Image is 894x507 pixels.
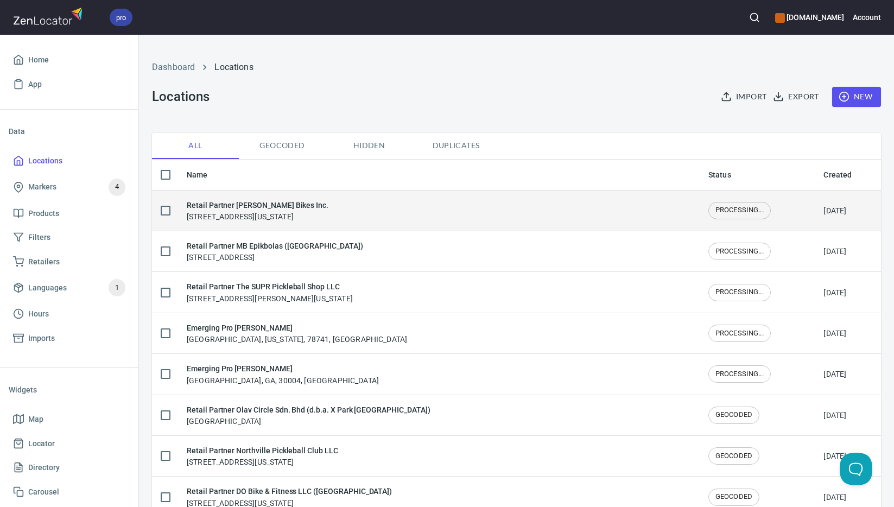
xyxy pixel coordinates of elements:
h6: Emerging Pro [PERSON_NAME] [187,363,379,375]
span: GEOCODED [709,492,759,502]
th: Created [815,160,881,191]
h6: Account [853,11,881,23]
a: Locations [9,149,130,173]
div: [STREET_ADDRESS][PERSON_NAME][US_STATE] [187,281,353,303]
a: Imports [9,326,130,351]
span: 1 [109,282,125,294]
div: [DATE] [823,451,846,461]
div: [STREET_ADDRESS][US_STATE] [187,199,328,222]
span: PROCESSING... [709,205,770,216]
button: Search [743,5,766,29]
div: [DATE] [823,328,846,339]
span: Languages [28,281,67,295]
div: [DATE] [823,287,846,298]
a: Retailers [9,250,130,274]
span: Map [28,413,43,426]
span: GEOCODED [709,410,759,420]
span: Retailers [28,255,60,269]
h6: Retail Partner Northville Pickleball Club LLC [187,445,338,457]
span: PROCESSING... [709,369,770,379]
h6: Emerging Pro [PERSON_NAME] [187,322,407,334]
div: [GEOGRAPHIC_DATA] [187,404,430,427]
li: Data [9,118,130,144]
img: zenlocator [13,4,86,28]
a: Directory [9,455,130,480]
span: Import [723,90,766,104]
span: Products [28,207,59,220]
button: color-CE600E [775,13,785,23]
iframe: Help Scout Beacon - Open [840,453,872,485]
a: Locations [214,62,253,72]
a: Map [9,407,130,432]
button: Export [771,87,823,107]
span: Markers [28,180,56,194]
li: Widgets [9,377,130,403]
span: 4 [109,181,125,193]
h6: Retail Partner [PERSON_NAME] Bikes Inc. [187,199,328,211]
nav: breadcrumb [152,61,881,74]
span: Filters [28,231,50,244]
div: [STREET_ADDRESS][US_STATE] [187,445,338,467]
a: Filters [9,225,130,250]
span: Locations [28,154,62,168]
span: Home [28,53,49,67]
div: [DATE] [823,492,846,503]
button: Import [719,87,771,107]
div: Manage your apps [775,5,844,29]
a: Products [9,201,130,226]
h6: [DOMAIN_NAME] [775,11,844,23]
span: Export [775,90,819,104]
a: Markers4 [9,173,130,201]
div: [DATE] [823,410,846,421]
th: Name [178,160,700,191]
div: [DATE] [823,246,846,257]
span: PROCESSING... [709,328,770,339]
a: Hours [9,302,130,326]
a: Dashboard [152,62,195,72]
a: Home [9,48,130,72]
span: PROCESSING... [709,287,770,297]
span: All [158,139,232,153]
h3: Locations [152,89,209,104]
div: [GEOGRAPHIC_DATA], [US_STATE], 78741, [GEOGRAPHIC_DATA] [187,322,407,345]
span: PROCESSING... [709,246,770,257]
a: Locator [9,432,130,456]
h6: Retail Partner The SUPR Pickleball Shop LLC [187,281,353,293]
span: Hours [28,307,49,321]
span: New [841,90,872,104]
div: pro [110,9,132,26]
th: Status [700,160,815,191]
a: App [9,72,130,97]
h6: Retail Partner DO Bike & Fitness LLC ([GEOGRAPHIC_DATA]) [187,485,392,497]
a: Carousel [9,480,130,504]
button: New [832,87,881,107]
a: Languages1 [9,274,130,302]
span: Hidden [332,139,406,153]
h6: Retail Partner Olav Circle Sdn. Bhd (d.b.a. X Park [GEOGRAPHIC_DATA]) [187,404,430,416]
span: Imports [28,332,55,345]
span: Locator [28,437,55,451]
div: [GEOGRAPHIC_DATA], GA, 30004, [GEOGRAPHIC_DATA] [187,363,379,385]
span: pro [110,12,132,23]
div: [DATE] [823,369,846,379]
div: [STREET_ADDRESS] [187,240,363,263]
div: [DATE] [823,205,846,216]
span: Carousel [28,485,59,499]
button: Account [853,5,881,29]
span: App [28,78,42,91]
span: GEOCODED [709,451,759,461]
span: Geocoded [245,139,319,153]
h6: Retail Partner MB Epikbolas ([GEOGRAPHIC_DATA]) [187,240,363,252]
span: Directory [28,461,60,474]
span: Duplicates [419,139,493,153]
